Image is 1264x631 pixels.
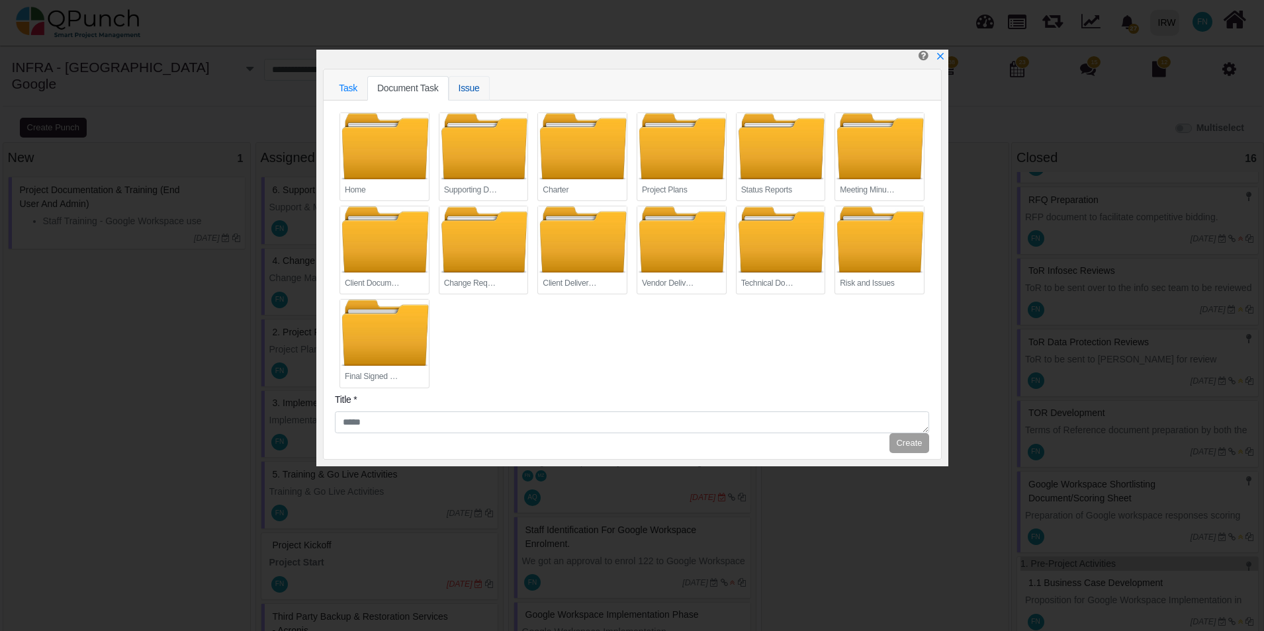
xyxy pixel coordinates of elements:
[741,277,797,289] small: Technical Documents
[889,433,929,453] button: Create
[449,76,490,101] a: Issue
[367,76,449,101] a: Document Task
[345,370,400,382] small: Final Signed Documents
[444,277,500,289] small: Change Requests
[840,277,895,289] small: Risk and Issues
[543,184,598,196] small: Charter
[444,184,500,196] small: Supporting Document
[345,184,400,196] small: Home
[335,393,357,407] label: Title *
[896,438,922,448] span: Create
[936,52,945,61] svg: x
[329,76,367,101] a: Task
[345,277,400,289] small: Client Documents Received
[840,184,895,196] small: Meeting Minutes
[642,184,698,196] small: Project Plans
[642,277,698,289] small: Vendor Deliverables
[543,277,598,289] small: Client Deliverables
[919,50,928,61] i: Create Punch
[936,51,945,62] a: x
[741,184,797,196] small: Status Reports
